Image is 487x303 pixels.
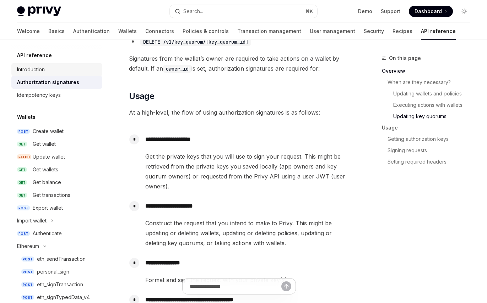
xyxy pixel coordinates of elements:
span: POST [21,269,34,275]
span: POST [17,231,30,236]
div: Introduction [17,65,45,74]
div: eth_signTransaction [37,280,83,289]
a: Recipes [393,23,412,40]
img: light logo [17,6,61,16]
div: Export wallet [33,204,63,212]
span: GET [17,180,27,185]
div: personal_sign [37,268,69,276]
span: GET [17,142,27,147]
a: API reference [421,23,456,40]
button: Search...⌘K [170,5,317,18]
a: GETGet transactions [11,189,102,202]
code: DELETE /v1/key_quorum/[key_quorum_id] [140,38,251,46]
a: Idempotency keys [11,89,102,101]
a: Transaction management [237,23,301,40]
a: POSTeth_sendTransaction [11,253,102,265]
a: Wallets [118,23,137,40]
span: ⌘ K [305,9,313,14]
div: Get balance [33,178,61,187]
div: Import wallet [17,216,47,225]
div: eth_sendTransaction [37,255,86,263]
div: Authorization signatures [17,78,79,87]
span: Signatures from the wallet’s owner are required to take actions on a wallet by default. If an is ... [129,54,349,73]
a: User management [310,23,355,40]
span: GET [17,193,27,198]
div: Format and sign the request with your private key(s). [145,275,349,285]
span: Get the private keys that you will use to sign your request. This might be retrieved from the pri... [145,151,349,191]
div: Search... [183,7,203,16]
a: Introduction [11,63,102,76]
a: Basics [48,23,65,40]
a: PATCHUpdate wallet [11,150,102,163]
span: POST [21,257,34,262]
a: Updating key quorums [393,111,476,122]
span: POST [17,205,30,211]
a: POSTAuthenticate [11,227,102,240]
div: Create wallet [33,127,64,136]
a: POSTExport wallet [11,202,102,214]
h5: API reference [17,51,52,60]
span: POST [21,295,34,300]
div: Get wallet [33,140,56,148]
div: Get transactions [33,191,70,199]
div: Get wallets [33,165,58,174]
div: Authenticate [33,229,62,238]
div: Ethereum [17,242,39,250]
span: Usage [129,90,154,102]
span: PATCH [17,154,31,160]
a: POSTpersonal_sign [11,265,102,278]
a: Connectors [145,23,174,40]
a: Getting authorization keys [388,133,476,145]
a: POSTeth_signTransaction [11,278,102,291]
a: Support [381,8,400,15]
a: Policies & controls [183,23,229,40]
span: GET [17,167,27,172]
a: Usage [382,122,476,133]
button: Toggle dark mode [459,6,470,17]
a: Executing actions with wallets [393,99,476,111]
a: GETGet balance [11,176,102,189]
span: At a high-level, the flow of using authorization signatures is as follows: [129,108,349,117]
span: Construct the request that you intend to make to Privy. This might be updating or deleting wallet... [145,218,349,248]
div: Update wallet [33,153,65,161]
span: POST [17,129,30,134]
a: Overview [382,65,476,77]
a: Welcome [17,23,40,40]
a: Dashboard [409,6,453,17]
span: Dashboard [415,8,442,15]
a: GETGet wallets [11,163,102,176]
h5: Wallets [17,113,36,121]
button: Send message [281,281,291,291]
div: Idempotency keys [17,91,61,99]
a: Authorization signatures [11,76,102,89]
code: owner_id [163,65,191,73]
a: Signing requests [388,145,476,156]
a: GETGet wallet [11,138,102,150]
a: Setting required headers [388,156,476,167]
a: POSTCreate wallet [11,125,102,138]
a: Updating wallets and policies [393,88,476,99]
a: Authentication [73,23,110,40]
span: POST [21,282,34,287]
a: Demo [358,8,372,15]
div: eth_signTypedData_v4 [37,293,90,302]
a: Security [364,23,384,40]
a: When are they necessary? [388,77,476,88]
span: On this page [389,54,421,62]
